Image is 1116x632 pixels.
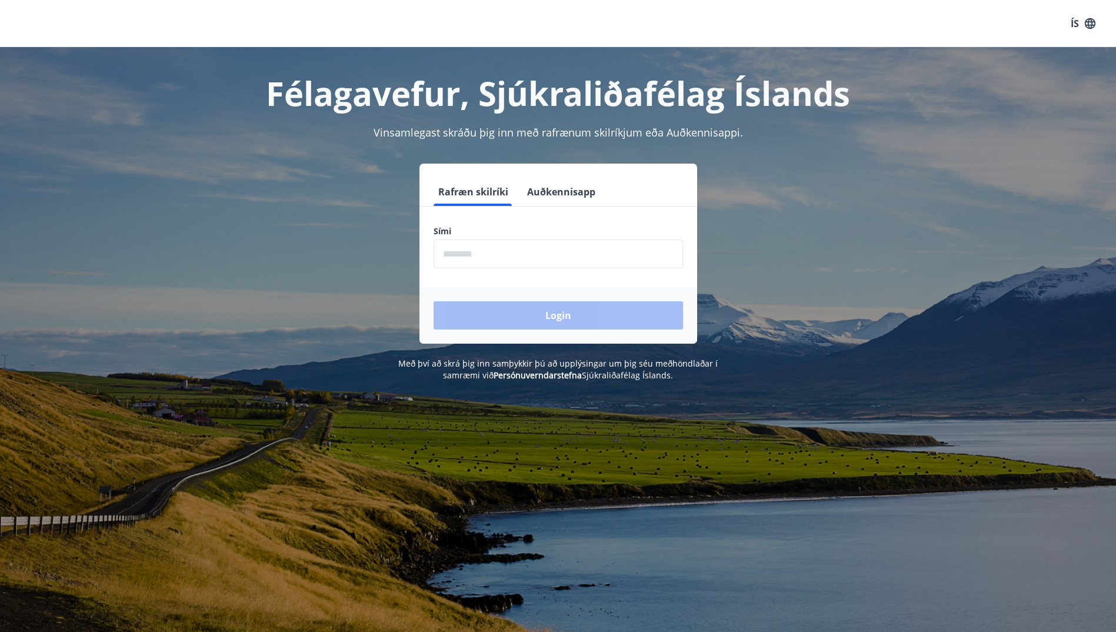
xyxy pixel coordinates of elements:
[522,178,600,206] button: Auðkennisapp
[494,370,582,381] a: Persónuverndarstefna
[1064,13,1102,34] button: ÍS
[149,71,968,115] h1: Félagavefur, Sjúkraliðafélag Íslands
[398,358,718,381] span: Með því að skrá þig inn samþykkir þú að upplýsingar um þig séu meðhöndlaðar í samræmi við Sjúkral...
[374,125,743,139] span: Vinsamlegast skráðu þig inn með rafrænum skilríkjum eða Auðkennisappi.
[434,178,513,206] button: Rafræn skilríki
[434,225,683,237] label: Sími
